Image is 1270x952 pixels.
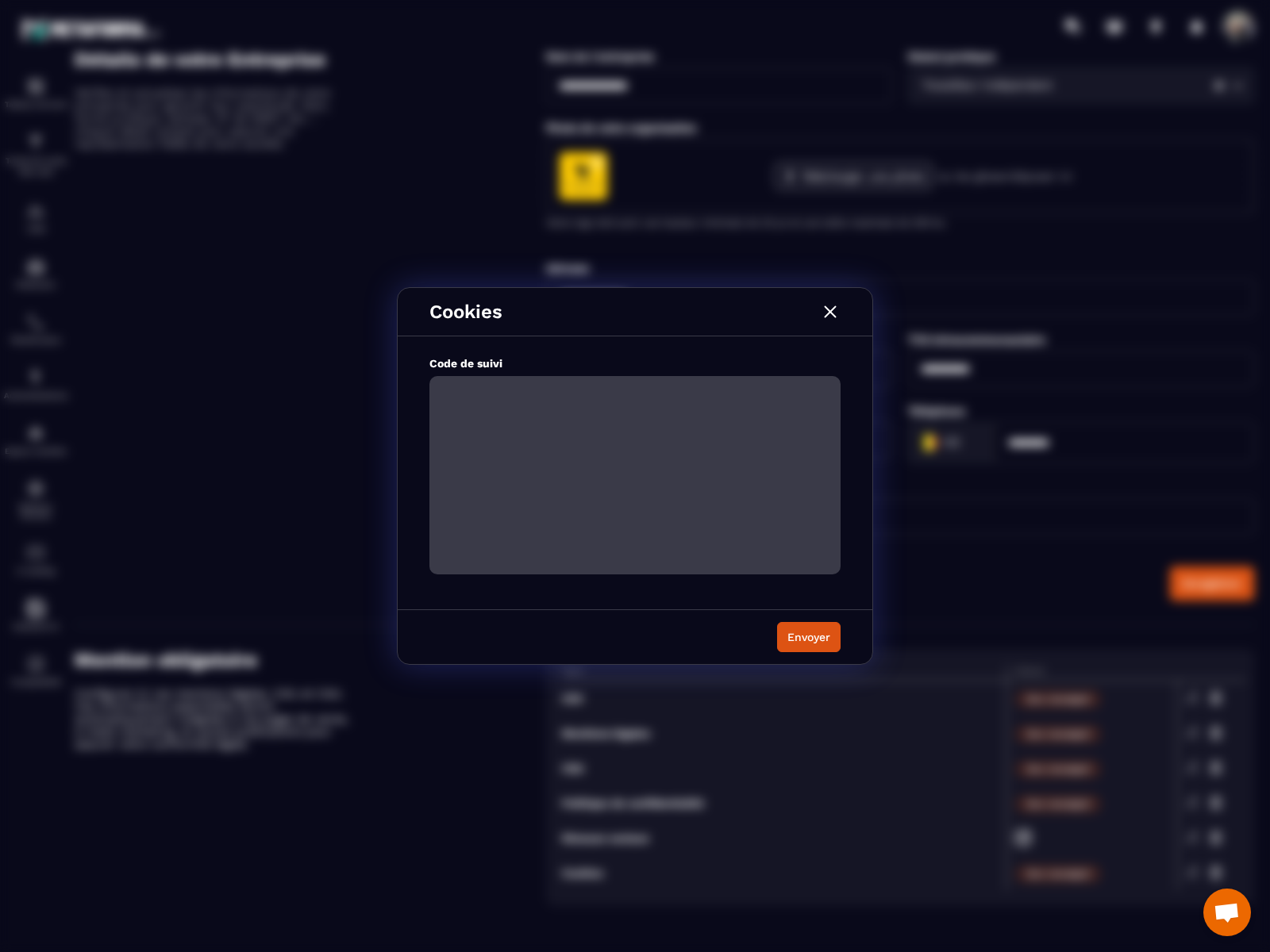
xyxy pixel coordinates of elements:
[429,301,502,323] p: Cookies
[787,629,830,645] div: Envoyer
[820,301,841,322] img: close-w.0bb75850.svg
[429,357,841,370] p: Code de suivi
[1203,889,1251,936] div: Ouvrir le chat
[777,622,841,652] button: Envoyer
